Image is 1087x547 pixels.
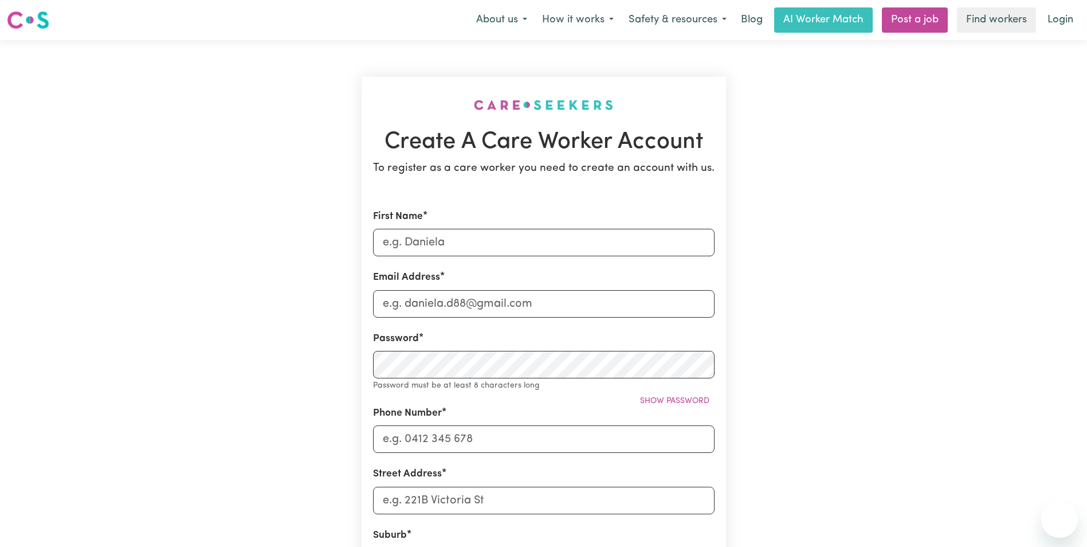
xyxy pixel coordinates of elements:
a: Post a job [882,7,948,33]
label: Password [373,331,419,346]
input: e.g. 0412 345 678 [373,425,715,453]
input: e.g. daniela.d88@gmail.com [373,290,715,318]
button: Show password [635,392,715,410]
a: Login [1041,7,1080,33]
label: Suburb [373,528,407,543]
button: How it works [535,8,621,32]
a: Find workers [957,7,1036,33]
input: e.g. 221B Victoria St [373,487,715,514]
button: Safety & resources [621,8,734,32]
label: Email Address [373,270,440,285]
a: AI Worker Match [774,7,873,33]
p: To register as a care worker you need to create an account with us. [373,161,715,177]
label: Street Address [373,467,442,482]
img: Careseekers logo [7,10,49,30]
input: e.g. Daniela [373,229,715,256]
label: First Name [373,209,423,224]
label: Phone Number [373,406,442,421]
span: Show password [640,397,709,405]
a: Careseekers logo [7,7,49,33]
a: Blog [734,7,770,33]
h1: Create A Care Worker Account [373,128,715,156]
iframe: Button to launch messaging window [1041,501,1078,538]
small: Password must be at least 8 characters long [373,381,540,390]
button: About us [469,8,535,32]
